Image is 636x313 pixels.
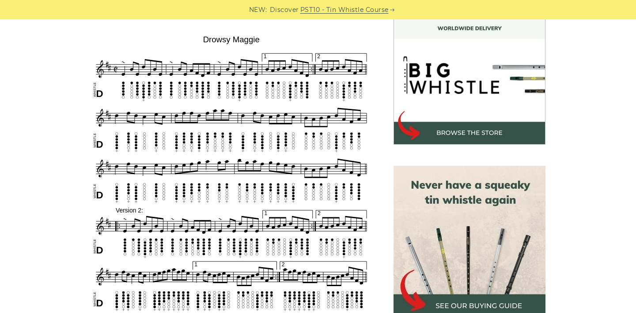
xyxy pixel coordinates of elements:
[300,5,389,15] a: PST10 - Tin Whistle Course
[270,5,299,15] span: Discover
[249,5,267,15] span: NEW:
